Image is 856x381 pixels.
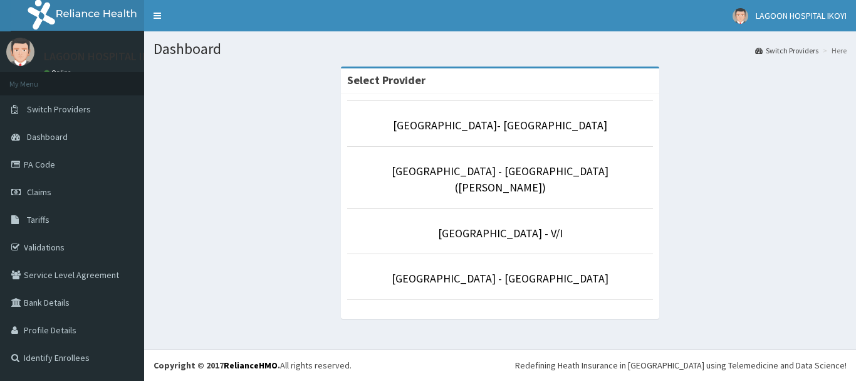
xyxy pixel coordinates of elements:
[27,186,51,198] span: Claims
[347,73,425,87] strong: Select Provider
[392,164,608,195] a: [GEOGRAPHIC_DATA] - [GEOGRAPHIC_DATA]([PERSON_NAME])
[393,118,607,132] a: [GEOGRAPHIC_DATA]- [GEOGRAPHIC_DATA]
[27,214,50,225] span: Tariffs
[6,38,34,66] img: User Image
[154,360,280,371] strong: Copyright © 2017 .
[224,360,278,371] a: RelianceHMO
[392,271,608,286] a: [GEOGRAPHIC_DATA] - [GEOGRAPHIC_DATA]
[154,41,847,57] h1: Dashboard
[515,359,847,372] div: Redefining Heath Insurance in [GEOGRAPHIC_DATA] using Telemedicine and Data Science!
[820,45,847,56] li: Here
[44,68,74,77] a: Online
[27,104,91,115] span: Switch Providers
[438,226,563,240] a: [GEOGRAPHIC_DATA] - V/I
[733,8,748,24] img: User Image
[27,131,68,142] span: Dashboard
[755,45,818,56] a: Switch Providers
[44,51,165,62] p: LAGOON HOSPITAL IKOYI
[756,10,847,21] span: LAGOON HOSPITAL IKOYI
[144,349,856,381] footer: All rights reserved.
